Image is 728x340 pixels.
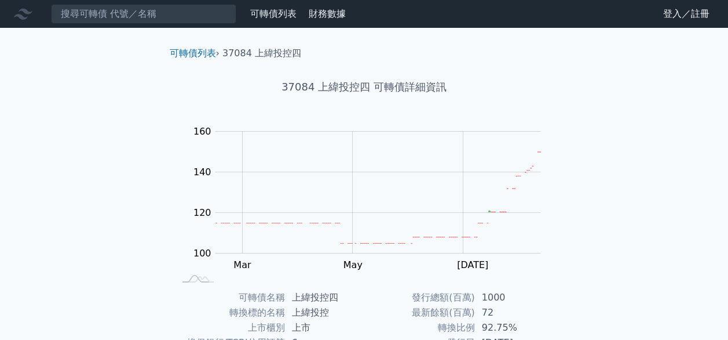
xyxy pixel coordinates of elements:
[174,290,285,305] td: 可轉債名稱
[193,248,211,259] tspan: 100
[343,259,363,270] tspan: May
[654,5,719,23] a: 登入／註冊
[233,259,251,270] tspan: Mar
[457,259,488,270] tspan: [DATE]
[364,290,475,305] td: 發行總額(百萬)
[285,290,364,305] td: 上緯投控四
[193,167,211,178] tspan: 140
[193,126,211,137] tspan: 160
[285,305,364,320] td: 上緯投控
[160,79,568,95] h1: 37084 上緯投控四 可轉債詳細資訊
[174,305,285,320] td: 轉換標的名稱
[309,8,346,19] a: 財務數據
[364,305,475,320] td: 最新餘額(百萬)
[170,48,216,59] a: 可轉債列表
[475,290,554,305] td: 1000
[475,320,554,335] td: 92.75%
[285,320,364,335] td: 上市
[475,305,554,320] td: 72
[51,4,236,24] input: 搜尋可轉債 代號／名稱
[250,8,297,19] a: 可轉債列表
[187,126,558,270] g: Chart
[174,320,285,335] td: 上市櫃別
[215,152,540,244] g: Series
[170,46,220,60] li: ›
[222,46,301,60] li: 37084 上緯投控四
[193,207,211,218] tspan: 120
[364,320,475,335] td: 轉換比例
